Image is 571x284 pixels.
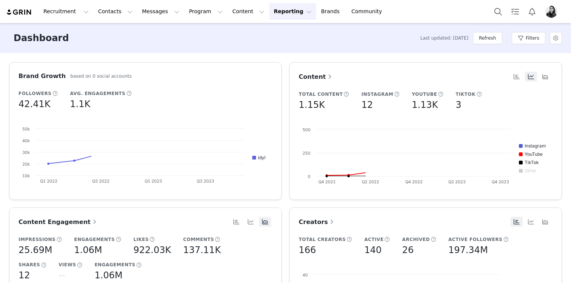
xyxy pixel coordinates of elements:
[512,32,545,44] button: Filters
[39,3,93,20] button: Recruitment
[364,243,382,257] h5: 140
[492,179,509,184] text: Q4 2023
[525,168,537,173] text: Other
[94,261,135,268] h5: Engagements
[19,269,30,282] h5: 12
[541,6,565,18] button: Profile
[59,261,76,268] h5: Views
[361,98,373,112] h5: 12
[299,98,325,112] h5: 1.15K
[525,143,546,149] text: Instagram
[455,98,461,112] h5: 3
[316,3,346,20] a: Brands
[19,217,98,227] a: Content Engagement
[448,243,488,257] h5: 197.34M
[19,97,50,111] h5: 42.41K
[94,3,137,20] button: Contacts
[94,269,122,282] h5: 1.06M
[70,97,90,111] h5: 1.1K
[318,179,336,184] text: Q4 2021
[361,91,394,98] h5: Instagram
[405,179,423,184] text: Q4 2022
[490,3,506,20] button: Search
[184,3,227,20] button: Program
[19,218,98,226] span: Content Engagement
[22,173,30,178] text: 10k
[299,72,333,81] a: Content
[22,126,30,132] text: 50k
[6,9,32,16] img: grin logo
[302,272,308,278] text: 40
[525,160,539,165] text: TikTok
[299,243,316,257] h5: 166
[299,73,333,80] span: Content
[362,179,379,184] text: Q2 2022
[299,236,346,243] h5: Total Creators
[19,72,66,81] h3: Brand Growth
[299,217,335,227] a: Creators
[22,150,30,155] text: 30k
[19,243,52,257] h5: 25.69M
[145,178,162,184] text: Q1 2023
[448,236,502,243] h5: Active Followers
[137,3,184,20] button: Messages
[74,236,115,243] h5: Engagements
[228,3,269,20] button: Content
[19,236,56,243] h5: Impressions
[133,243,171,257] h5: 922.03K
[524,3,540,20] button: Notifications
[308,174,310,179] text: 0
[525,151,543,157] text: YouTube
[74,243,102,257] h5: 1.06M
[412,98,438,112] h5: 1.13K
[92,178,110,184] text: Q3 2022
[258,155,265,160] text: idyl
[507,3,523,20] a: Tasks
[302,127,310,132] text: 500
[448,179,466,184] text: Q2 2023
[364,236,384,243] h5: Active
[402,243,414,257] h5: 26
[402,236,430,243] h5: Archived
[545,6,557,18] img: 3988666f-b618-4335-b92d-0222703392cd.jpg
[40,178,57,184] text: Q1 2022
[412,91,437,98] h5: YouTube
[59,269,65,282] h5: --
[19,261,40,268] h5: Shares
[473,32,502,44] button: Refresh
[22,138,30,143] text: 40k
[14,31,69,45] h3: Dashboard
[455,91,475,98] h5: TikTok
[197,178,214,184] text: Q3 2023
[299,218,335,226] span: Creators
[269,3,316,20] button: Reporting
[19,90,51,97] h5: Followers
[70,73,131,80] h5: based on 0 social accounts
[347,3,390,20] a: Community
[183,236,214,243] h5: Comments
[70,90,125,97] h5: Avg. Engagements
[420,35,468,41] span: Last updated: [DATE]
[302,150,310,156] text: 250
[183,243,221,257] h5: 137.11K
[299,91,343,98] h5: Total Content
[133,236,149,243] h5: Likes
[22,161,30,167] text: 20k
